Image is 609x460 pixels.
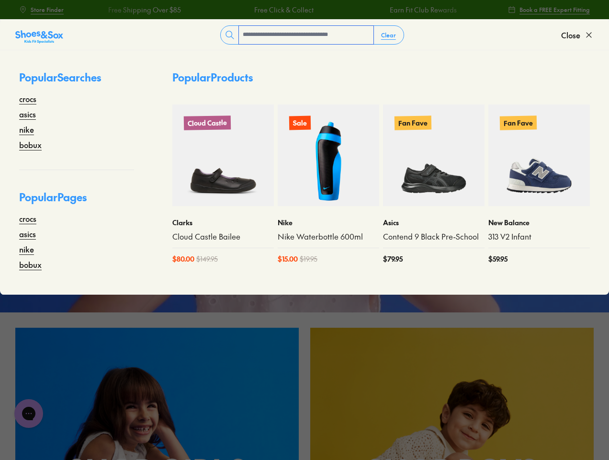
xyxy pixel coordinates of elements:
[184,115,231,130] p: Cloud Castle
[172,254,194,264] span: $ 80.00
[172,231,274,242] a: Cloud Castle Bailee
[172,104,274,206] a: Cloud Castle
[383,104,485,206] a: Fan Fave
[278,254,298,264] span: $ 15.00
[31,5,64,14] span: Store Finder
[488,231,590,242] a: 313 V2 Infant
[488,218,590,228] p: New Balance
[19,243,34,255] a: nike
[519,5,590,14] span: Book a FREE Expert Fitting
[19,93,36,104] a: crocs
[172,218,274,228] p: Clarks
[19,259,42,270] a: bobux
[488,104,590,206] a: Fan Fave
[19,1,64,18] a: Store Finder
[373,26,404,44] button: Clear
[15,29,63,45] img: SNS_Logo_Responsive.svg
[19,69,134,93] p: Popular Searches
[172,69,253,85] p: Popular Products
[300,254,317,264] span: $ 19.95
[278,231,379,242] a: Nike Waterbottle 600ml
[19,108,36,120] a: asics
[237,5,297,15] a: Free Click & Collect
[19,213,36,224] a: crocs
[278,104,379,206] a: Sale
[561,29,580,41] span: Close
[91,5,164,15] a: Free Shipping Over $85
[10,396,48,431] iframe: Gorgias live chat messenger
[15,27,63,43] a: Shoes &amp; Sox
[19,124,34,135] a: nike
[383,218,485,228] p: Asics
[500,115,537,130] p: Fan Fave
[383,231,485,242] a: Contend 9 Black Pre-School
[278,218,379,228] p: Nike
[561,24,594,46] button: Close
[395,115,431,130] p: Fan Fave
[372,5,440,15] a: Earn Fit Club Rewards
[19,228,36,240] a: asics
[383,254,403,264] span: $ 79.95
[19,189,134,213] p: Popular Pages
[289,116,311,130] p: Sale
[488,254,507,264] span: $ 59.95
[196,254,218,264] span: $ 149.95
[19,139,42,150] a: bobux
[508,1,590,18] a: Book a FREE Expert Fitting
